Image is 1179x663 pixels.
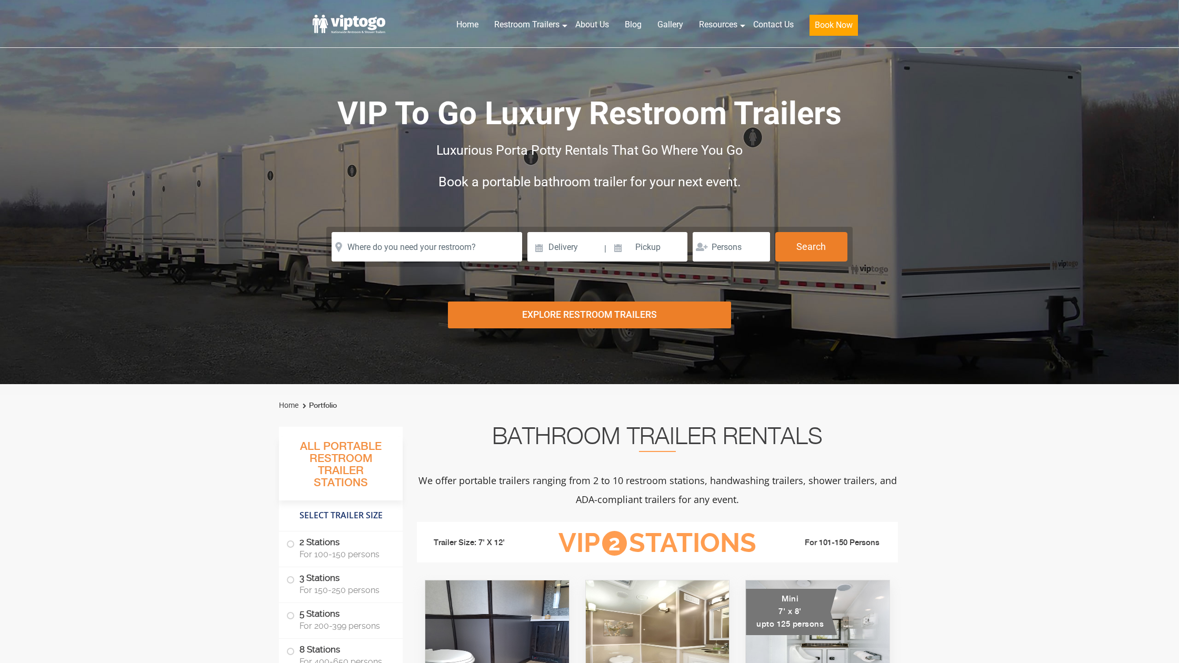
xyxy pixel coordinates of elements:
[527,232,603,262] input: Delivery
[299,585,390,595] span: For 150-250 persons
[691,13,745,36] a: Resources
[286,567,395,600] label: 3 Stations
[775,232,847,262] button: Search
[746,589,837,635] div: Mini 7' x 8' upto 125 persons
[299,549,390,559] span: For 100-150 persons
[773,537,891,549] li: For 101-150 Persons
[448,302,731,328] div: Explore Restroom Trailers
[604,232,606,266] span: |
[567,13,617,36] a: About Us
[607,232,687,262] input: Pickup
[650,13,691,36] a: Gallery
[617,13,650,36] a: Blog
[436,143,743,158] span: Luxurious Porta Potty Rentals That Go Where You Go
[286,531,395,564] label: 2 Stations
[417,427,898,452] h2: Bathroom Trailer Rentals
[602,531,627,556] span: 2
[542,529,773,558] h3: VIP Stations
[810,15,858,36] button: Book Now
[693,232,770,262] input: Persons
[802,13,866,42] a: Book Now
[745,13,802,36] a: Contact Us
[448,13,486,36] a: Home
[279,401,298,409] a: Home
[279,506,403,526] h4: Select Trailer Size
[279,437,403,500] h3: All Portable Restroom Trailer Stations
[300,399,337,412] li: Portfolio
[417,471,898,509] p: We offer portable trailers ranging from 2 to 10 restroom stations, handwashing trailers, shower t...
[299,621,390,631] span: For 200-399 persons
[438,174,741,189] span: Book a portable bathroom trailer for your next event.
[332,232,522,262] input: Where do you need your restroom?
[286,603,395,636] label: 5 Stations
[486,13,567,36] a: Restroom Trailers
[424,527,542,559] li: Trailer Size: 7' X 12'
[337,95,842,132] span: VIP To Go Luxury Restroom Trailers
